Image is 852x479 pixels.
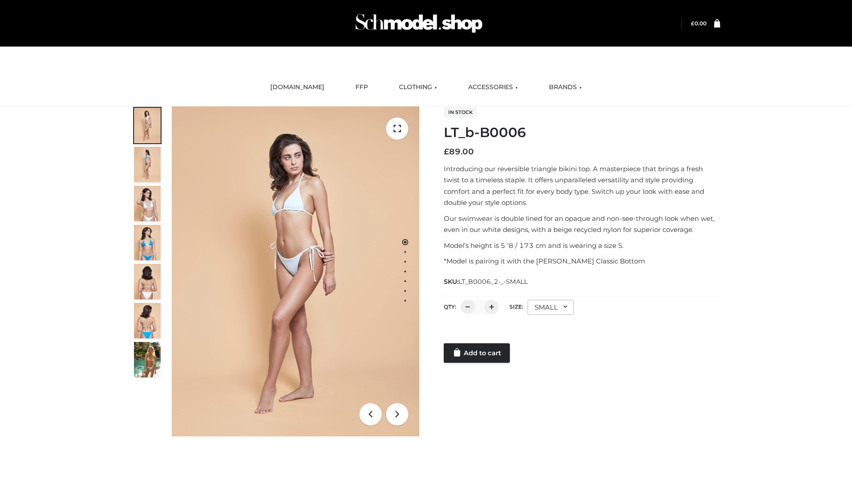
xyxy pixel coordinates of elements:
[134,108,161,143] img: ArielClassicBikiniTop_CloudNine_AzureSky_OW114ECO_1-scaled.jpg
[444,343,510,363] a: Add to cart
[444,303,456,310] label: QTY:
[691,20,706,27] a: £0.00
[444,255,720,267] p: *Model is pairing it with the [PERSON_NAME] Classic Bottom
[444,163,720,208] p: Introducing our reversible triangle bikini top. A masterpiece that brings a fresh twist to a time...
[444,125,720,141] h1: LT_b-B0006
[444,107,477,118] span: In stock
[458,278,528,286] span: LT_B0006_2-_-SMALL
[444,147,474,157] bdi: 89.00
[542,78,588,97] a: BRANDS
[134,147,161,182] img: ArielClassicBikiniTop_CloudNine_AzureSky_OW114ECO_2-scaled.jpg
[528,300,574,315] div: SMALL
[134,225,161,260] img: ArielClassicBikiniTop_CloudNine_AzureSky_OW114ECO_4-scaled.jpg
[349,78,375,97] a: FFP
[444,276,529,287] span: SKU:
[691,20,706,27] bdi: 0.00
[691,20,694,27] span: £
[509,303,523,310] label: Size:
[444,240,720,251] p: Model’s height is 5 ‘8 / 173 cm and is wearing a size S.
[264,78,331,97] a: [DOMAIN_NAME]
[172,106,419,436] img: ArielClassicBikiniTop_CloudNine_AzureSky_OW114ECO_1
[444,213,720,236] p: Our swimwear is double lined for an opaque and non-see-through look when wet, even in our white d...
[392,78,444,97] a: CLOTHING
[134,342,161,377] img: Arieltop_CloudNine_AzureSky2.jpg
[134,264,161,299] img: ArielClassicBikiniTop_CloudNine_AzureSky_OW114ECO_7-scaled.jpg
[352,6,485,41] img: Schmodel Admin 964
[444,147,449,157] span: £
[134,303,161,338] img: ArielClassicBikiniTop_CloudNine_AzureSky_OW114ECO_8-scaled.jpg
[461,78,525,97] a: ACCESSORIES
[134,186,161,221] img: ArielClassicBikiniTop_CloudNine_AzureSky_OW114ECO_3-scaled.jpg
